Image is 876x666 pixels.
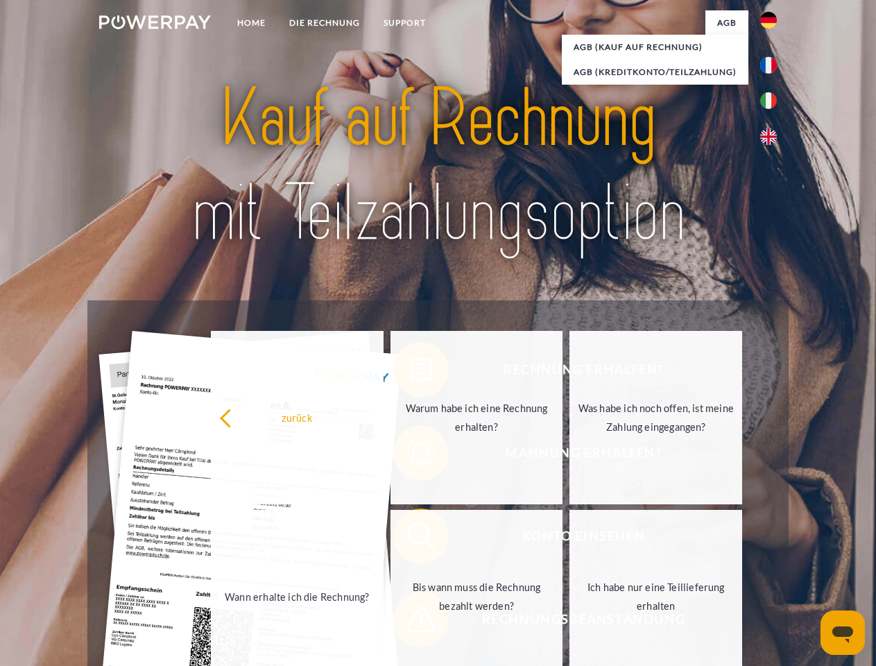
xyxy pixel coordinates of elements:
a: Home [225,10,277,35]
a: SUPPORT [372,10,438,35]
a: agb [705,10,748,35]
iframe: Schaltfläche zum Öffnen des Messaging-Fensters [821,610,865,655]
a: AGB (Kreditkonto/Teilzahlung) [562,60,748,85]
img: fr [760,57,777,74]
div: Was habe ich noch offen, ist meine Zahlung eingegangen? [578,399,734,436]
img: en [760,128,777,145]
div: Ich habe nur eine Teillieferung erhalten [578,578,734,615]
div: Wann erhalte ich die Rechnung? [219,587,375,606]
a: Was habe ich noch offen, ist meine Zahlung eingegangen? [569,331,742,504]
img: it [760,92,777,109]
a: AGB (Kauf auf Rechnung) [562,35,748,60]
img: de [760,12,777,28]
div: Warum habe ich eine Rechnung erhalten? [399,399,555,436]
img: logo-powerpay-white.svg [99,15,211,29]
a: DIE RECHNUNG [277,10,372,35]
div: zurück [219,408,375,427]
img: title-powerpay_de.svg [132,67,744,266]
div: Bis wann muss die Rechnung bezahlt werden? [399,578,555,615]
